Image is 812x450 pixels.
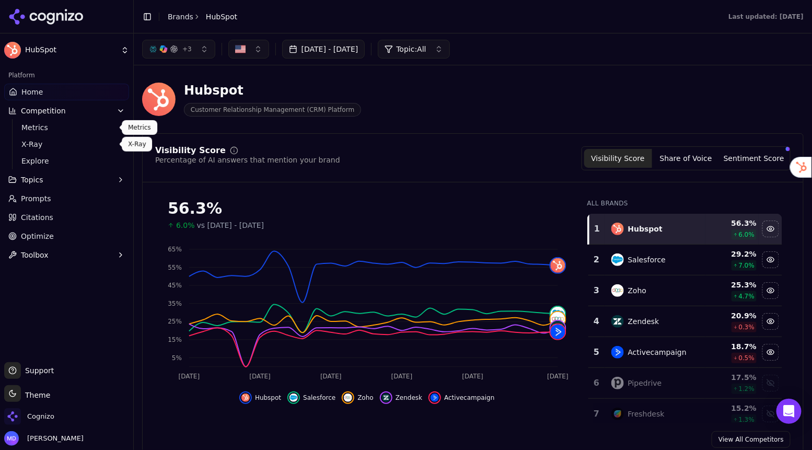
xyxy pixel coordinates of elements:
div: Pipedrive [628,378,662,388]
div: Open Intercom Messenger [776,399,802,424]
tspan: 5% [172,354,182,362]
div: Visibility Score [155,146,226,155]
div: 2 [593,253,601,266]
span: Cognizo [27,412,54,421]
div: 29.2 % [707,249,757,259]
a: Home [4,84,129,100]
img: Cognizo [4,408,21,425]
tspan: 25% [168,318,182,326]
a: Metrics [17,120,117,135]
div: 18.7 % [707,341,757,352]
span: Home [21,87,43,97]
span: 0.5 % [739,354,755,362]
tspan: 65% [168,246,182,253]
img: activecampaign [551,325,565,339]
tr: 6pipedrivePipedrive17.5%1.2%Show pipedrive data [588,368,782,399]
span: Topics [21,175,43,185]
div: 5 [593,346,601,359]
span: + 3 [182,45,192,53]
img: zendesk [382,394,390,402]
div: Activecampaign [628,347,687,357]
button: Topics [4,171,129,188]
button: Share of Voice [652,149,720,168]
tspan: [DATE] [179,373,200,380]
tr: 3zohoZoho25.3%4.7%Hide zoho data [588,275,782,306]
span: Competition [21,106,66,116]
img: zoho [344,394,352,402]
tr: 1hubspotHubspot56.3%6.0%Hide hubspot data [588,214,782,245]
img: pipedrive [611,377,624,389]
div: All Brands [587,199,782,207]
span: Zendesk [396,394,422,402]
a: Brands [168,13,193,21]
a: Explore [17,154,117,168]
span: 1.2 % [739,385,755,393]
button: Hide salesforce data [762,251,779,268]
button: Hide zendesk data [762,313,779,330]
img: zoho [551,312,565,327]
div: Percentage of AI answers that mention your brand [155,155,340,165]
tspan: [DATE] [391,373,413,380]
button: Open user button [4,431,84,446]
button: Toolbox [4,247,129,263]
div: Hubspot [184,82,361,99]
p: Metrics [128,123,151,132]
div: Salesforce [628,255,666,265]
div: 56.3% [168,199,566,218]
span: Activecampaign [444,394,494,402]
div: 7 [593,408,601,420]
span: Hubspot [255,394,281,402]
img: salesforce [289,394,298,402]
div: 3 [593,284,601,297]
span: Salesforce [303,394,335,402]
img: activecampaign [431,394,439,402]
span: 6.0 % [739,230,755,239]
button: Competition [4,102,129,119]
span: vs [DATE] - [DATE] [197,220,264,230]
button: Hide zendesk data [380,391,422,404]
img: zendesk [551,321,565,336]
a: Prompts [4,190,129,207]
tspan: 55% [168,264,182,271]
a: View All Competitors [712,431,791,448]
p: X-Ray [128,140,146,148]
div: 1 [594,223,601,235]
span: HubSpot [25,45,117,55]
tspan: [DATE] [462,373,484,380]
tspan: [DATE] [320,373,342,380]
tr: 5activecampaignActivecampaign18.7%0.5%Hide activecampaign data [588,337,782,368]
span: Theme [21,391,50,399]
div: 4 [593,315,601,328]
a: Citations [4,209,129,226]
div: Freshdesk [628,409,665,419]
img: Melissa Dowd [4,431,19,446]
button: Hide zoho data [342,391,374,404]
div: 15.2 % [707,403,757,413]
button: Show pipedrive data [762,375,779,391]
span: Metrics [21,122,112,133]
button: [DATE] - [DATE] [282,40,365,59]
span: Citations [21,212,53,223]
img: US [235,44,246,54]
span: Prompts [21,193,51,204]
button: Hide activecampaign data [762,344,779,361]
tspan: [DATE] [547,373,569,380]
span: 1.3 % [739,416,755,424]
span: 6.0% [176,220,195,230]
button: Hide hubspot data [239,391,281,404]
span: Toolbox [21,250,49,260]
span: Explore [21,156,112,166]
button: Hide activecampaign data [428,391,494,404]
span: 0.3 % [739,323,755,331]
img: HubSpot [4,42,21,59]
div: Zendesk [628,316,659,327]
button: Hide salesforce data [287,391,335,404]
div: 56.3 % [707,218,757,228]
img: salesforce [611,253,624,266]
div: 17.5 % [707,372,757,383]
div: Zoho [628,285,647,296]
tr: 4zendeskZendesk20.9%0.3%Hide zendesk data [588,306,782,337]
span: 7.0 % [739,261,755,270]
div: 6 [593,377,601,389]
div: 20.9 % [707,310,757,321]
